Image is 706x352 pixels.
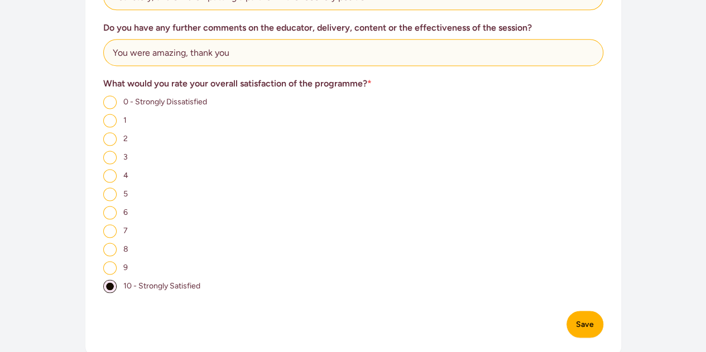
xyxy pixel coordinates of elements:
[123,115,127,125] span: 1
[123,208,128,217] span: 6
[103,114,117,127] input: 1
[103,261,117,274] input: 9
[123,134,128,143] span: 2
[103,95,117,109] input: 0 - Strongly Dissatisfied
[123,244,128,254] span: 8
[103,187,117,201] input: 5
[123,171,128,180] span: 4
[123,97,207,107] span: 0 - Strongly Dissatisfied
[566,311,603,337] button: Save
[103,77,603,90] h3: What would you rate your overall satisfaction of the programme?
[103,279,117,293] input: 10 - Strongly Satisfied
[103,132,117,146] input: 2
[103,206,117,219] input: 6
[123,189,128,199] span: 5
[103,224,117,238] input: 7
[123,226,128,235] span: 7
[103,151,117,164] input: 3
[123,281,200,291] span: 10 - Strongly Satisfied
[103,169,117,182] input: 4
[103,21,603,35] h3: Do you have any further comments on the educator, delivery, content or the effectiveness of the s...
[123,263,128,272] span: 9
[123,152,128,162] span: 3
[103,243,117,256] input: 8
